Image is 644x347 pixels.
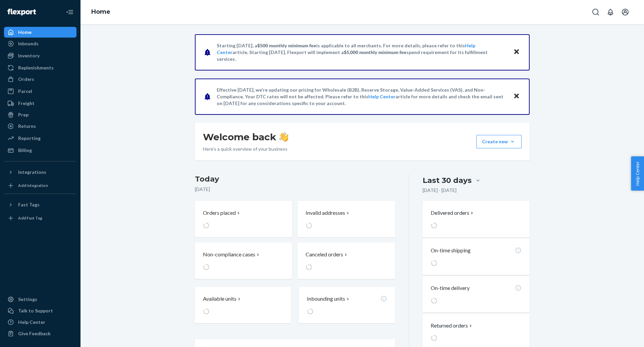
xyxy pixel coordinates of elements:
[589,5,602,19] button: Open Search Box
[298,243,395,279] button: Canceled orders
[431,284,470,292] p: On-time delivery
[4,180,76,191] a: Add Integration
[18,147,32,154] div: Billing
[63,5,76,19] button: Close Navigation
[431,247,471,254] p: On-time shipping
[18,296,37,303] div: Settings
[4,294,76,305] a: Settings
[476,135,522,148] button: Create new
[306,251,343,258] p: Canceled orders
[4,213,76,224] a: Add Fast Tag
[4,121,76,132] a: Returns
[4,27,76,38] a: Home
[217,42,507,62] p: Starting [DATE], a is applicable to all merchants. For more details, please refer to this article...
[18,76,34,83] div: Orders
[18,330,51,337] div: Give Feedback
[4,86,76,97] a: Parcel
[18,52,40,59] div: Inventory
[18,307,53,314] div: Talk to Support
[423,175,472,186] div: Last 30 days
[423,187,457,194] p: [DATE] - [DATE]
[4,167,76,178] button: Integrations
[512,92,521,101] button: Close
[18,29,32,36] div: Home
[4,317,76,328] a: Help Center
[195,201,292,237] button: Orders placed
[512,47,521,57] button: Close
[298,201,395,237] button: Invalid addresses
[7,9,36,15] img: Flexport logo
[4,98,76,109] a: Freight
[344,49,407,55] span: $5,000 monthly minimum fee
[279,132,288,142] img: hand-wave emoji
[299,287,395,323] button: Inbounding units
[203,251,255,258] p: Non-compliance cases
[18,201,40,208] div: Fast Tags
[18,111,29,118] div: Prep
[195,174,395,185] h3: Today
[18,100,35,107] div: Freight
[195,186,395,193] p: [DATE]
[307,295,345,303] p: Inbounding units
[4,38,76,49] a: Inbounds
[4,305,76,316] a: Talk to Support
[203,146,288,152] p: Here’s a quick overview of your business
[18,215,42,221] div: Add Fast Tag
[18,64,54,71] div: Replenishments
[18,183,48,188] div: Add Integration
[4,74,76,85] a: Orders
[18,123,36,130] div: Returns
[18,319,45,326] div: Help Center
[203,131,288,143] h1: Welcome back
[203,209,236,217] p: Orders placed
[18,169,46,176] div: Integrations
[18,88,32,95] div: Parcel
[4,62,76,73] a: Replenishments
[4,109,76,120] a: Prep
[195,243,292,279] button: Non-compliance cases
[18,135,41,142] div: Reporting
[4,328,76,339] button: Give Feedback
[604,5,617,19] button: Open notifications
[257,43,316,48] span: $500 monthly minimum fee
[631,156,644,191] button: Help Center
[431,322,473,330] button: Returned orders
[619,5,632,19] button: Open account menu
[203,295,236,303] p: Available units
[4,199,76,210] button: Fast Tags
[4,145,76,156] a: Billing
[4,133,76,144] a: Reporting
[306,209,345,217] p: Invalid addresses
[431,209,475,217] button: Delivered orders
[91,8,110,15] a: Home
[195,287,291,323] button: Available units
[217,87,507,107] p: Effective [DATE], we're updating our pricing for Wholesale (B2B), Reserve Storage, Value-Added Se...
[18,40,39,47] div: Inbounds
[4,50,76,61] a: Inventory
[86,2,116,22] ol: breadcrumbs
[368,94,395,99] a: Help Center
